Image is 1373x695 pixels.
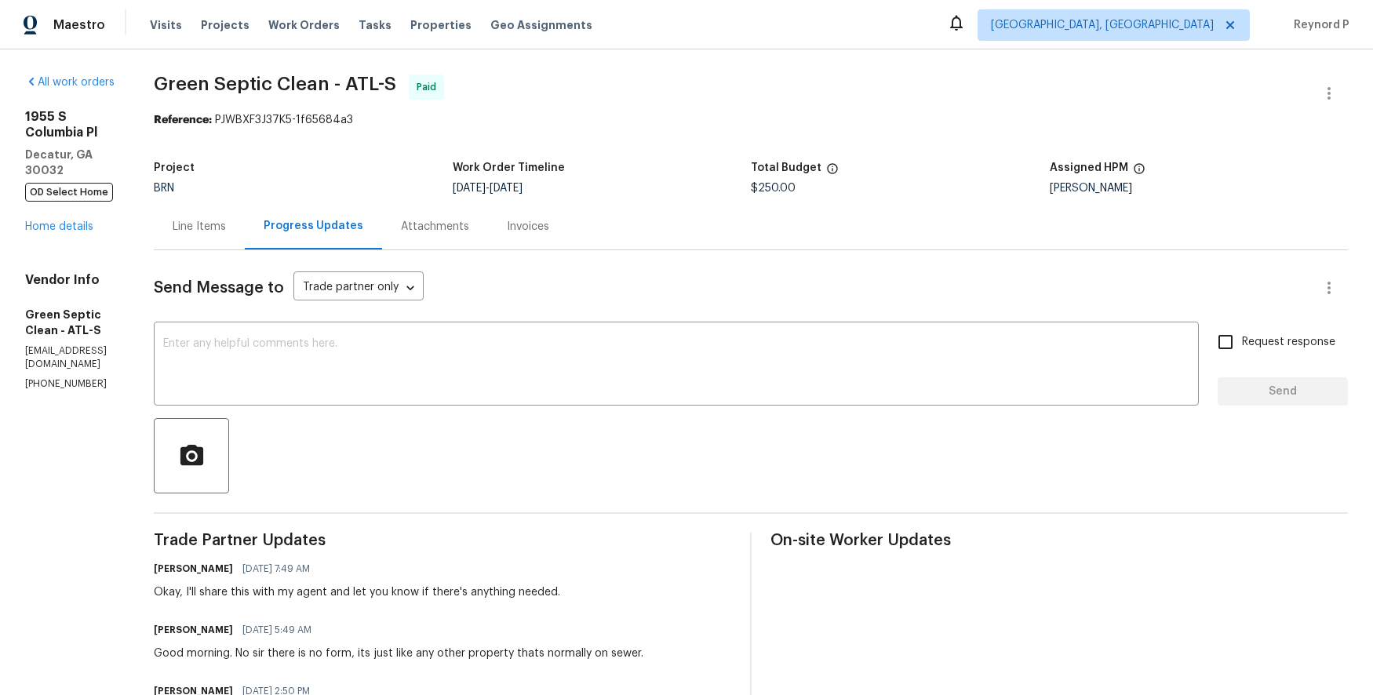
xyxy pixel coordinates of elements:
h5: Total Budget [751,162,821,173]
div: Line Items [173,219,226,235]
div: [PERSON_NAME] [1050,183,1348,194]
span: [DATE] [490,183,523,194]
h5: Project [154,162,195,173]
a: Home details [25,221,93,232]
span: [DATE] [453,183,486,194]
h6: [PERSON_NAME] [154,561,233,577]
div: Good morning. No sir there is no form, its just like any other property thats normally on sewer. [154,646,643,661]
h5: Work Order Timeline [453,162,565,173]
span: Visits [150,17,182,33]
span: Send Message to [154,280,284,296]
span: The hpm assigned to this work order. [1133,162,1145,183]
span: Trade Partner Updates [154,533,731,548]
span: The total cost of line items that have been proposed by Opendoor. This sum includes line items th... [826,162,839,183]
a: All work orders [25,77,115,88]
span: BRN [154,183,174,194]
span: Reynord P [1287,17,1349,33]
div: Invoices [507,219,549,235]
span: Request response [1242,334,1335,351]
div: Attachments [401,219,469,235]
h4: Vendor Info [25,272,116,288]
h5: Green Septic Clean - ATL-S [25,307,116,338]
div: Progress Updates [264,218,363,234]
span: Green Septic Clean - ATL-S [154,75,396,93]
span: Work Orders [268,17,340,33]
h2: 1955 S Columbia Pl [25,109,116,140]
h6: [PERSON_NAME] [154,622,233,638]
span: OD Select Home [25,183,113,202]
span: Paid [417,79,442,95]
b: Reference: [154,115,212,126]
span: [DATE] 7:49 AM [242,561,310,577]
span: [DATE] 5:49 AM [242,622,311,638]
div: Trade partner only [293,275,424,301]
span: On-site Worker Updates [770,533,1348,548]
span: $250.00 [751,183,796,194]
p: [PHONE_NUMBER] [25,377,116,391]
span: Geo Assignments [490,17,592,33]
span: Maestro [53,17,105,33]
h5: Decatur, GA 30032 [25,147,116,178]
h5: Assigned HPM [1050,162,1128,173]
span: Properties [410,17,472,33]
span: [GEOGRAPHIC_DATA], [GEOGRAPHIC_DATA] [991,17,1214,33]
span: - [453,183,523,194]
span: Projects [201,17,249,33]
div: PJWBXF3J37K5-1f65684a3 [154,112,1348,128]
span: Tasks [359,20,392,31]
div: Okay, I'll share this with my agent and let you know if there's anything needed. [154,584,560,600]
p: [EMAIL_ADDRESS][DOMAIN_NAME] [25,344,116,371]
